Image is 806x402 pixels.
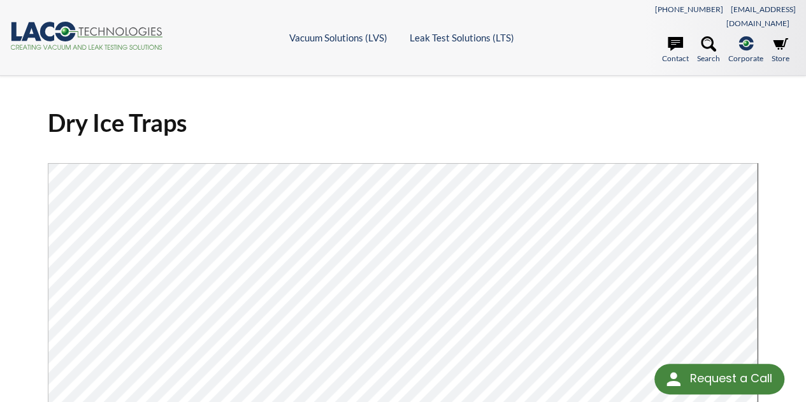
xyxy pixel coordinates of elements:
a: Store [772,36,789,64]
span: Corporate [728,52,763,64]
img: round button [663,369,684,389]
a: Search [697,36,720,64]
a: [PHONE_NUMBER] [655,4,723,14]
a: Leak Test Solutions (LTS) [410,32,514,43]
div: Request a Call [654,364,784,394]
a: Vacuum Solutions (LVS) [289,32,387,43]
a: [EMAIL_ADDRESS][DOMAIN_NAME] [726,4,796,28]
h1: Dry Ice Traps [48,107,758,138]
a: Contact [662,36,689,64]
div: Request a Call [689,364,772,393]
